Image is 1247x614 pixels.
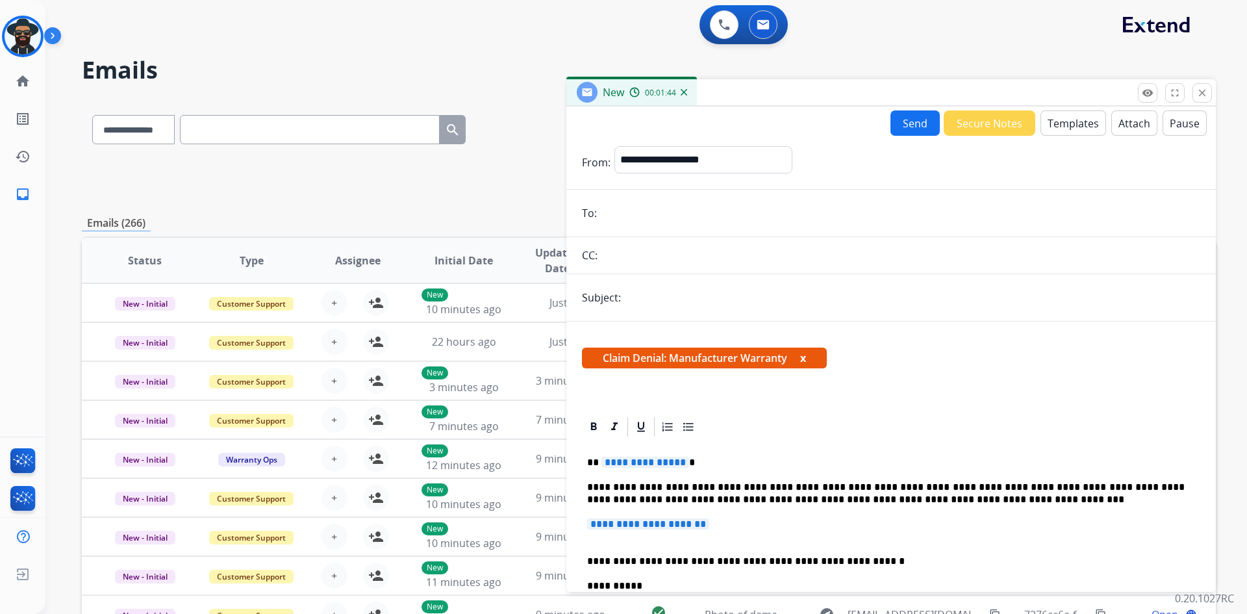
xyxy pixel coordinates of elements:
span: Warranty Ops [218,453,285,467]
p: New [422,366,448,379]
span: Customer Support [209,336,294,350]
span: Assignee [335,253,381,268]
p: From: [582,155,611,170]
span: New - Initial [115,297,175,311]
mat-icon: history [15,149,31,164]
button: x [800,350,806,366]
span: 10 minutes ago [426,536,501,550]
mat-icon: person_add [368,412,384,428]
p: New [422,561,448,574]
div: Underline [631,417,651,437]
mat-icon: close [1196,87,1208,99]
mat-icon: inbox [15,186,31,202]
span: Initial Date [435,253,493,268]
span: 10 minutes ago [426,497,501,511]
span: 9 minutes ago [536,530,605,544]
p: New [422,444,448,457]
p: Emails (266) [82,215,151,231]
mat-icon: fullscreen [1169,87,1181,99]
span: Customer Support [209,375,294,389]
span: 12 minutes ago [426,458,501,472]
span: 9 minutes ago [536,452,605,466]
p: To: [582,205,597,221]
mat-icon: search [445,122,460,138]
span: + [331,295,337,311]
span: Customer Support [209,531,294,544]
span: 9 minutes ago [536,491,605,505]
span: 3 minutes ago [429,380,499,394]
span: 10 minutes ago [426,302,501,316]
p: CC: [582,248,598,263]
h2: Emails [82,57,1216,83]
img: avatar [5,18,41,55]
span: New - Initial [115,453,175,467]
span: New - Initial [115,531,175,544]
p: New [422,483,448,496]
button: + [321,290,347,316]
p: New [422,600,448,613]
span: Customer Support [209,570,294,583]
button: + [321,407,347,433]
mat-icon: list_alt [15,111,31,127]
button: + [321,563,347,589]
button: Send [890,110,940,136]
p: New [422,288,448,301]
span: New - Initial [115,336,175,350]
span: + [331,529,337,544]
span: New - Initial [115,570,175,583]
div: Ordered List [658,417,677,437]
mat-icon: person_add [368,529,384,544]
button: + [321,485,347,511]
span: Customer Support [209,297,294,311]
p: 0.20.1027RC [1175,591,1234,606]
span: New - Initial [115,414,175,428]
span: 7 minutes ago [429,419,499,433]
span: Claim Denial: Manufacturer Warranty [582,348,827,368]
span: 11 minutes ago [426,575,501,589]
span: 9 minutes ago [536,569,605,583]
span: New - Initial [115,492,175,505]
p: New [422,522,448,535]
button: + [321,329,347,355]
div: Bold [584,417,603,437]
span: New - Initial [115,375,175,389]
p: Subject: [582,290,621,305]
button: + [321,368,347,394]
button: Attach [1111,110,1157,136]
div: Italic [605,417,624,437]
p: New [422,405,448,418]
mat-icon: person_add [368,490,384,505]
button: Templates [1040,110,1106,136]
span: Just now [549,296,591,310]
span: Updated Date [528,245,587,276]
span: + [331,412,337,428]
button: + [321,524,347,550]
button: Secure Notes [944,110,1035,136]
span: 22 hours ago [432,335,496,349]
span: + [331,451,337,467]
div: Bullet List [679,417,698,437]
mat-icon: person_add [368,451,384,467]
span: Customer Support [209,414,294,428]
mat-icon: remove_red_eye [1142,87,1153,99]
span: Just now [549,335,591,349]
span: + [331,568,337,583]
button: Pause [1163,110,1207,136]
span: 7 minutes ago [536,413,605,427]
span: + [331,334,337,350]
span: New [603,85,624,99]
mat-icon: home [15,73,31,89]
span: Customer Support [209,492,294,505]
mat-icon: person_add [368,295,384,311]
span: Status [128,253,162,268]
span: 00:01:44 [645,88,676,98]
span: + [331,373,337,389]
span: Type [240,253,264,268]
mat-icon: person_add [368,334,384,350]
mat-icon: person_add [368,568,384,583]
span: + [331,490,337,505]
mat-icon: person_add [368,373,384,389]
span: 3 minutes ago [536,374,605,388]
button: + [321,446,347,472]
